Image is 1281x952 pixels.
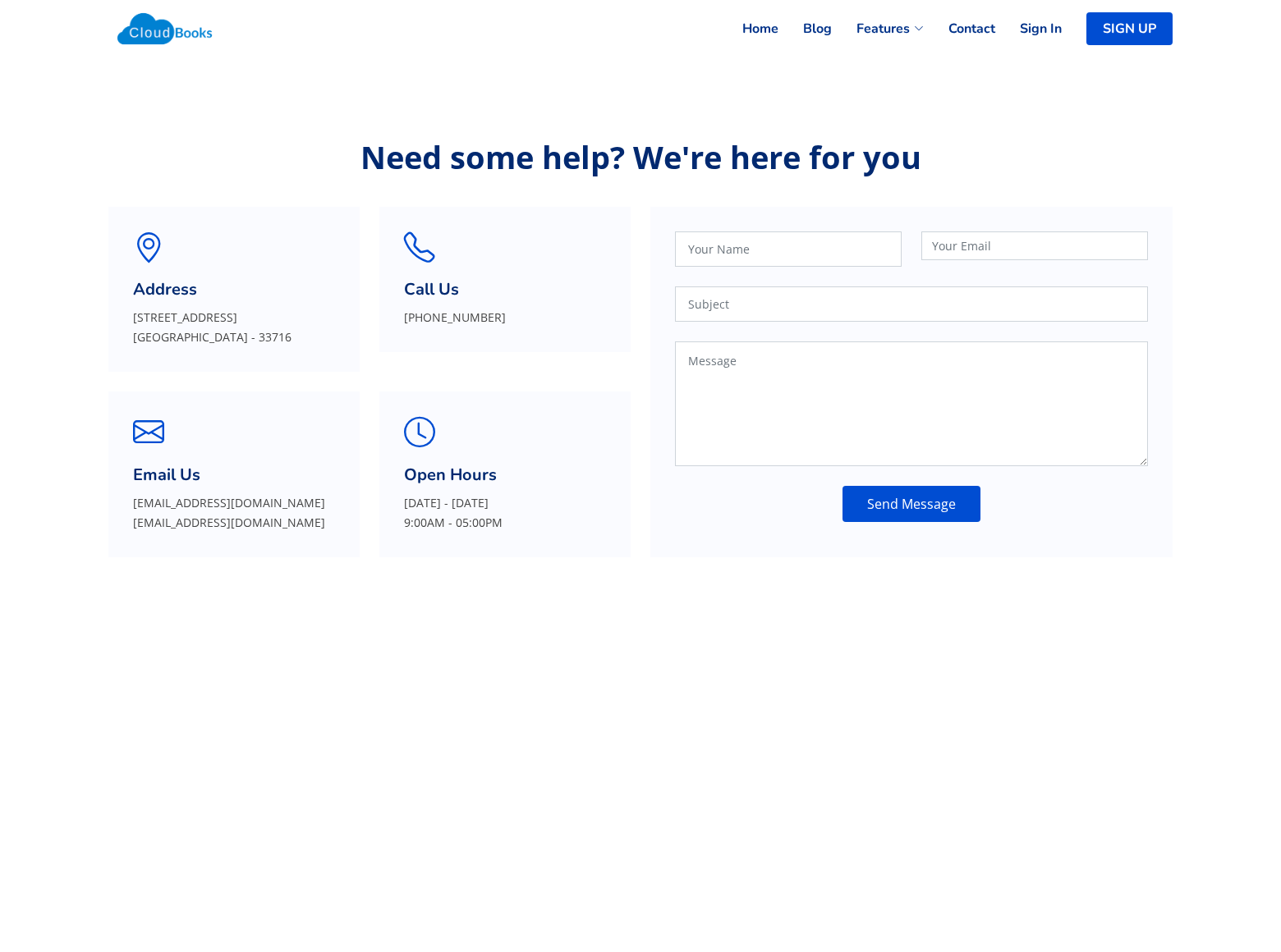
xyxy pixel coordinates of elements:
[675,231,902,267] input: Your Name
[133,493,335,533] p: [EMAIL_ADDRESS][DOMAIN_NAME] [EMAIL_ADDRESS][DOMAIN_NAME]
[832,11,924,47] a: Features
[404,465,606,485] h3: Open Hours
[108,140,1173,174] p: Need some help? We're here for you
[133,280,335,300] h3: Address
[921,231,1148,260] input: Your Email
[404,280,606,300] h3: Call Us
[718,11,778,47] a: Home
[843,486,980,522] button: Send Message
[778,11,832,47] a: Blog
[404,493,606,533] p: [DATE] - [DATE] 9:00AM - 05:00PM
[404,308,606,327] p: [PHONE_NUMBER]
[675,286,1148,322] input: Subject
[924,11,995,47] a: Contact
[108,4,221,53] img: Cloudbooks Logo
[133,308,335,347] p: [STREET_ADDRESS] [GEOGRAPHIC_DATA] - 33716
[995,11,1062,47] a: Sign In
[1086,12,1173,45] a: SIGN UP
[856,19,910,39] span: Features
[133,465,335,485] h3: Email Us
